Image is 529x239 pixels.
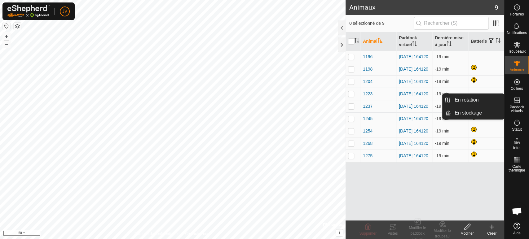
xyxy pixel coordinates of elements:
[336,229,343,236] button: i
[513,146,520,150] span: Infra
[443,94,504,106] li: En rotation
[513,231,520,235] span: Aide
[363,78,373,85] span: 1204
[506,105,527,113] span: Paddock virtuels
[399,67,428,72] a: [DATE] 164120
[432,32,468,51] th: Dernière mise à jour
[399,153,428,158] a: [DATE] 164120
[185,231,211,237] a: Contactez-nous
[435,141,449,146] span: 15 sept. 2025, 15 h 36
[396,32,432,51] th: Paddock virtuel
[479,231,504,236] div: Créer
[399,104,428,109] a: [DATE] 164120
[506,165,527,172] span: Carte thermique
[363,103,373,110] span: 1237
[447,42,452,47] p-sorticon: Activer pour trier
[360,32,396,51] th: Animal
[380,231,405,236] div: Pistes
[3,41,10,48] button: –
[510,87,523,90] span: Colliers
[363,128,373,134] span: 1254
[496,39,500,44] p-sorticon: Activer pour trier
[414,17,489,30] input: Rechercher (S)
[512,128,522,131] span: Statut
[377,39,382,44] p-sorticon: Activer pour trier
[508,50,526,53] span: Troupeaux
[349,20,414,27] span: 0 sélectionné de 9
[443,107,504,119] li: En stockage
[451,94,504,106] a: En rotation
[507,31,527,35] span: Notifications
[435,67,449,72] span: 15 sept. 2025, 15 h 35
[468,88,504,100] td: -
[435,128,449,133] span: 15 sept. 2025, 15 h 36
[412,42,417,47] p-sorticon: Activer pour trier
[435,153,449,158] span: 15 sept. 2025, 15 h 36
[363,153,373,159] span: 1275
[399,91,428,96] a: [DATE] 164120
[468,50,504,63] td: -
[3,22,10,30] button: Réinitialiser la carte
[399,141,428,146] a: [DATE] 164120
[363,91,373,97] span: 1223
[508,202,526,220] div: Open chat
[435,91,449,96] span: 15 sept. 2025, 15 h 35
[435,54,449,59] span: 15 sept. 2025, 15 h 36
[14,23,21,30] button: Couches de carte
[363,54,373,60] span: 1196
[435,116,449,121] span: 15 sept. 2025, 15 h 36
[495,3,498,12] span: 9
[399,79,428,84] a: [DATE] 164120
[430,228,455,239] div: Modifier le troupeau
[134,231,178,237] a: Politique de confidentialité
[363,140,373,147] span: 1268
[363,115,373,122] span: 1245
[399,116,428,121] a: [DATE] 164120
[339,230,340,235] span: i
[435,104,449,109] span: 15 sept. 2025, 15 h 36
[509,68,524,72] span: Animaux
[399,128,428,133] a: [DATE] 164120
[62,8,67,15] span: JV
[399,54,428,59] a: [DATE] 164120
[435,79,449,84] span: 15 sept. 2025, 15 h 36
[359,231,376,236] span: Supprimer
[510,12,524,16] span: Horaires
[505,220,529,237] a: Aide
[455,109,482,117] span: En stockage
[455,96,478,104] span: En rotation
[455,231,479,236] div: Modifier
[349,4,495,11] h2: Animaux
[354,39,359,44] p-sorticon: Activer pour trier
[3,33,10,40] button: +
[451,107,504,119] a: En stockage
[468,32,504,51] th: Batterie
[363,66,373,72] span: 1198
[7,5,50,18] img: Logo Gallagher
